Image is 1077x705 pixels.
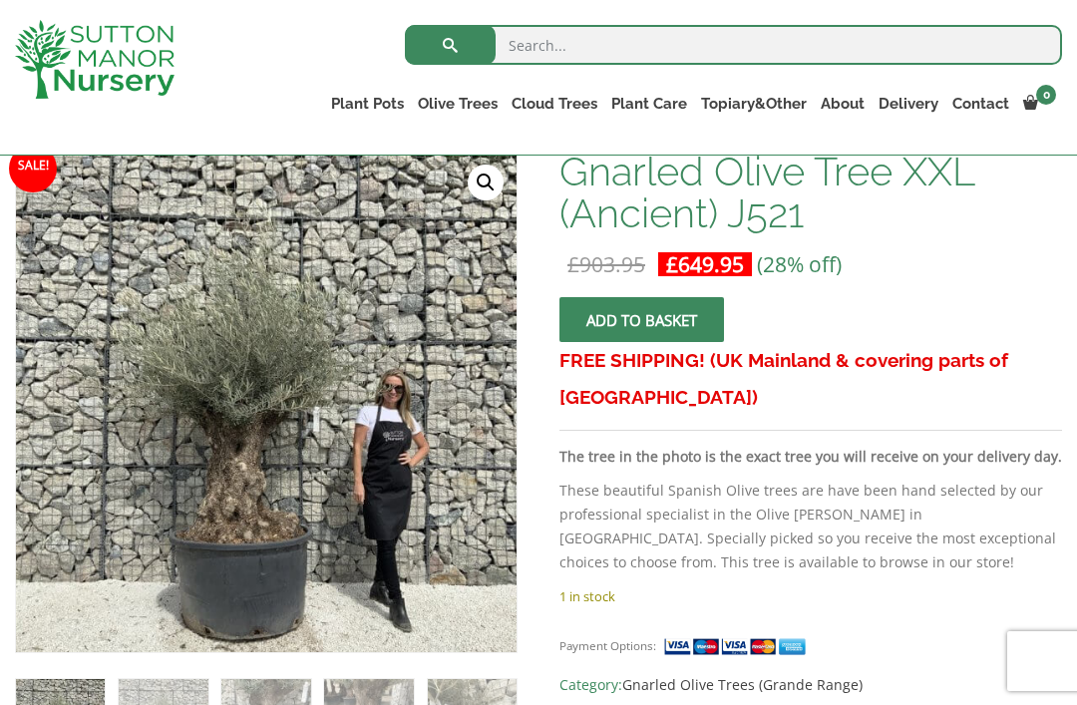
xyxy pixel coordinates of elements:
a: Delivery [872,90,945,118]
a: 0 [1016,90,1062,118]
span: 0 [1036,85,1056,105]
a: View full-screen image gallery [468,165,504,200]
input: Search... [405,25,1062,65]
button: Add to basket [559,297,724,342]
bdi: 649.95 [666,250,744,278]
span: Sale! [9,145,57,192]
strong: The tree in the photo is the exact tree you will receive on your delivery day. [559,447,1062,466]
p: 1 in stock [559,584,1062,608]
a: Gnarled Olive Trees (Grande Range) [622,675,863,694]
a: Plant Care [604,90,694,118]
span: (28% off) [757,250,842,278]
small: Payment Options: [559,638,656,653]
a: Plant Pots [324,90,411,118]
bdi: 903.95 [567,250,645,278]
p: These beautiful Spanish Olive trees are have been hand selected by our professional specialist in... [559,479,1062,574]
img: payment supported [663,636,813,657]
a: Topiary&Other [694,90,814,118]
span: £ [567,250,579,278]
span: £ [666,250,678,278]
a: Cloud Trees [505,90,604,118]
a: About [814,90,872,118]
h3: FREE SHIPPING! (UK Mainland & covering parts of [GEOGRAPHIC_DATA]) [559,342,1062,416]
span: Category: [559,673,1062,697]
h1: Gnarled Olive Tree XXL (Ancient) J521 [559,151,1062,234]
img: logo [15,20,175,99]
a: Contact [945,90,1016,118]
a: Olive Trees [411,90,505,118]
